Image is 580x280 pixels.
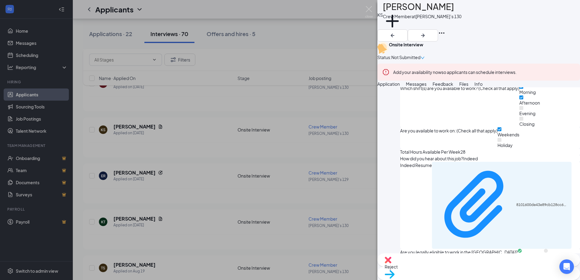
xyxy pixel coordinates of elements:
[408,29,438,42] button: ArrowRight
[391,54,420,61] span: Not Submitted
[519,89,536,95] span: Morning
[519,100,540,105] span: Afternoon
[474,81,483,87] span: Info
[377,81,400,87] span: Application
[419,32,427,39] svg: ArrowRight
[377,12,383,18] div: KS
[400,162,432,249] span: Indeed Resume
[400,155,463,162] span: How did you hear about this job?
[516,202,568,207] div: 8101600de43e89cb128cc653d70a05b6.pdf
[433,81,453,87] span: Feedback
[559,259,574,274] div: Open Intercom Messenger
[519,111,535,116] span: Evening
[393,69,441,75] button: Add your availability now
[377,54,391,61] div: Status :
[420,56,425,60] span: down
[438,29,445,37] svg: Ellipses
[463,155,478,162] span: Indeed
[400,85,519,127] span: Which shift(s) are you available to work? (Check all that apply)
[497,142,513,148] span: Holiday
[406,81,427,87] span: Messages
[383,12,402,31] svg: Plus
[436,165,516,245] svg: Paperclip
[389,42,423,47] b: Onsite Interview
[393,69,517,75] span: so applicants can schedule interviews.
[400,148,460,155] span: Total Hours Available Per Week
[400,127,497,148] span: Are you available to work on: (Check all that apply)
[460,148,465,155] span: 28
[377,29,408,42] button: ArrowLeftNew
[400,249,518,259] span: Are you legally eligible to work in the [GEOGRAPHIC_DATA]?
[382,68,389,76] svg: Error
[436,165,568,246] a: Paperclip8101600de43e89cb128cc653d70a05b6.pdf
[519,121,534,127] span: Closing
[459,81,468,87] span: Files
[497,132,519,137] span: Weekends
[389,32,396,39] svg: ArrowLeftNew
[544,253,549,259] span: no
[383,12,402,37] button: PlusAdd a tag
[385,263,573,270] span: Reject
[383,13,461,19] div: Crew Member at [PERSON_NAME]’s 130
[518,253,544,259] span: yes (Correct)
